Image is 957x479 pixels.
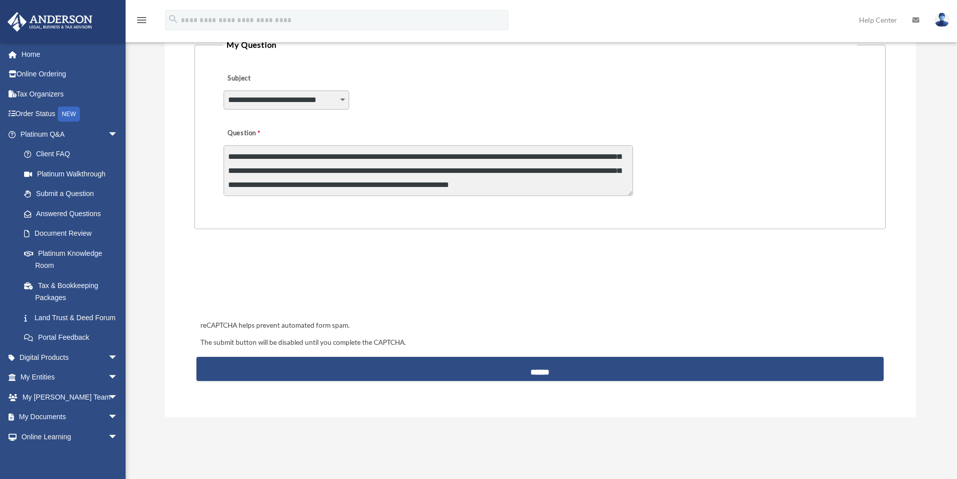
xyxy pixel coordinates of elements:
[7,347,133,367] a: Digital Productsarrow_drop_down
[14,204,133,224] a: Answered Questions
[223,38,857,52] legend: My Question
[58,107,80,122] div: NEW
[7,104,133,125] a: Order StatusNEW
[5,12,95,32] img: Anderson Advisors Platinum Portal
[14,328,133,348] a: Portal Feedback
[14,164,133,184] a: Platinum Walkthrough
[7,84,133,104] a: Tax Organizers
[196,337,883,349] div: The submit button will be disabled until you complete the CAPTCHA.
[14,243,133,275] a: Platinum Knowledge Room
[108,347,128,368] span: arrow_drop_down
[14,308,133,328] a: Land Trust & Deed Forum
[224,127,301,141] label: Question
[168,14,179,25] i: search
[108,367,128,388] span: arrow_drop_down
[108,407,128,428] span: arrow_drop_down
[7,367,133,388] a: My Entitiesarrow_drop_down
[197,260,350,300] iframe: reCAPTCHA
[14,275,133,308] a: Tax & Bookkeeping Packages
[14,184,128,204] a: Submit a Question
[196,320,883,332] div: reCAPTCHA helps prevent automated form spam.
[136,18,148,26] a: menu
[7,407,133,427] a: My Documentsarrow_drop_down
[7,64,133,84] a: Online Ordering
[224,72,319,86] label: Subject
[7,124,133,144] a: Platinum Q&Aarrow_drop_down
[14,224,133,244] a: Document Review
[7,427,133,447] a: Online Learningarrow_drop_down
[108,427,128,447] span: arrow_drop_down
[108,124,128,145] span: arrow_drop_down
[14,144,133,164] a: Client FAQ
[108,387,128,408] span: arrow_drop_down
[934,13,949,27] img: User Pic
[7,44,133,64] a: Home
[136,14,148,26] i: menu
[7,387,133,407] a: My [PERSON_NAME] Teamarrow_drop_down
